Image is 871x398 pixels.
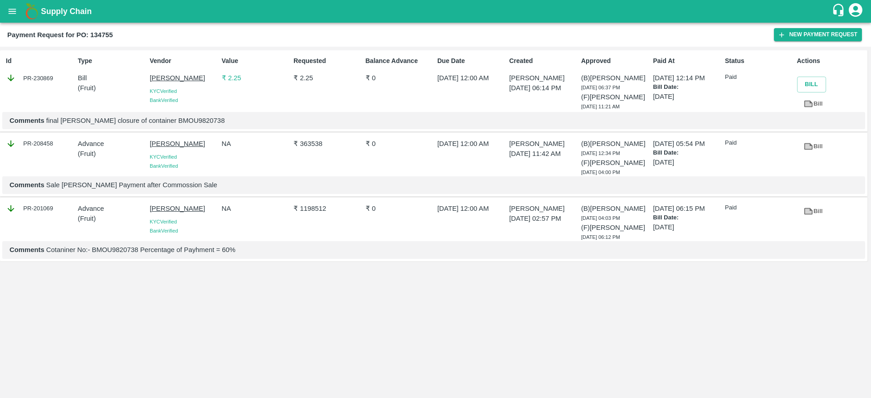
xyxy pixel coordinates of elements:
[725,73,793,82] p: Paid
[509,56,577,66] p: Created
[150,97,178,103] span: Bank Verified
[797,96,829,112] a: Bill
[222,139,290,149] p: NA
[23,2,41,20] img: logo
[437,56,505,66] p: Due Date
[294,73,362,83] p: ₹ 2.25
[581,234,620,240] span: [DATE] 06:12 PM
[78,83,146,93] p: ( Fruit )
[725,56,793,66] p: Status
[437,73,505,83] p: [DATE] 12:00 AM
[847,2,864,21] div: account of current user
[150,163,178,169] span: Bank Verified
[581,56,649,66] p: Approved
[653,73,721,83] p: [DATE] 12:14 PM
[581,158,649,168] p: (F) [PERSON_NAME]
[7,31,113,39] b: Payment Request for PO: 134755
[78,214,146,223] p: ( Fruit )
[653,83,721,92] p: Bill Date:
[509,83,577,93] p: [DATE] 06:14 PM
[10,116,858,126] p: final [PERSON_NAME] closure of container BMOU9820738
[10,245,858,255] p: Cotaniner No:- BMOU9820738 Percentage of Payhment = 60%
[10,117,44,124] b: Comments
[653,56,721,66] p: Paid At
[653,157,721,167] p: [DATE]
[6,56,74,66] p: Id
[509,73,577,83] p: [PERSON_NAME]
[797,139,829,155] a: Bill
[581,73,649,83] p: (B) [PERSON_NAME]
[150,88,177,94] span: KYC Verified
[653,204,721,214] p: [DATE] 06:15 PM
[78,139,146,149] p: Advance
[653,222,721,232] p: [DATE]
[581,92,649,102] p: (F) [PERSON_NAME]
[725,139,793,147] p: Paid
[150,219,177,224] span: KYC Verified
[294,56,362,66] p: Requested
[509,139,577,149] p: [PERSON_NAME]
[78,204,146,214] p: Advance
[653,92,721,102] p: [DATE]
[653,214,721,222] p: Bill Date:
[78,73,146,83] p: Bill
[150,228,178,233] span: Bank Verified
[10,180,858,190] p: Sale [PERSON_NAME] Payment after Commossion Sale
[294,139,362,149] p: ₹ 363538
[581,85,620,90] span: [DATE] 06:37 PM
[78,149,146,159] p: ( Fruit )
[653,139,721,149] p: [DATE] 05:54 PM
[222,56,290,66] p: Value
[581,215,620,221] span: [DATE] 04:03 PM
[581,223,649,233] p: (F) [PERSON_NAME]
[222,73,290,83] p: ₹ 2.25
[509,204,577,214] p: [PERSON_NAME]
[222,204,290,214] p: NA
[366,73,434,83] p: ₹ 0
[725,204,793,212] p: Paid
[581,104,620,109] span: [DATE] 11:21 AM
[10,181,44,189] b: Comments
[6,73,74,83] div: PR-230869
[150,154,177,160] span: KYC Verified
[797,56,865,66] p: Actions
[581,150,620,156] span: [DATE] 12:34 PM
[366,204,434,214] p: ₹ 0
[581,204,649,214] p: (B) [PERSON_NAME]
[10,246,44,253] b: Comments
[366,139,434,149] p: ₹ 0
[581,139,649,149] p: (B) [PERSON_NAME]
[2,1,23,22] button: open drawer
[653,149,721,157] p: Bill Date:
[509,214,577,223] p: [DATE] 02:57 PM
[41,7,92,16] b: Supply Chain
[366,56,434,66] p: Balance Advance
[797,204,829,219] a: Bill
[150,56,218,66] p: Vendor
[437,139,505,149] p: [DATE] 12:00 AM
[78,56,146,66] p: Type
[437,204,505,214] p: [DATE] 12:00 AM
[150,204,218,214] p: [PERSON_NAME]
[774,28,862,41] button: New Payment Request
[509,149,577,159] p: [DATE] 11:42 AM
[797,77,826,92] button: Bill
[832,3,847,19] div: customer-support
[150,73,218,83] p: [PERSON_NAME]
[294,204,362,214] p: ₹ 1198512
[150,139,218,149] p: [PERSON_NAME]
[41,5,832,18] a: Supply Chain
[6,139,74,149] div: PR-208458
[581,170,620,175] span: [DATE] 04:00 PM
[6,204,74,214] div: PR-201069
